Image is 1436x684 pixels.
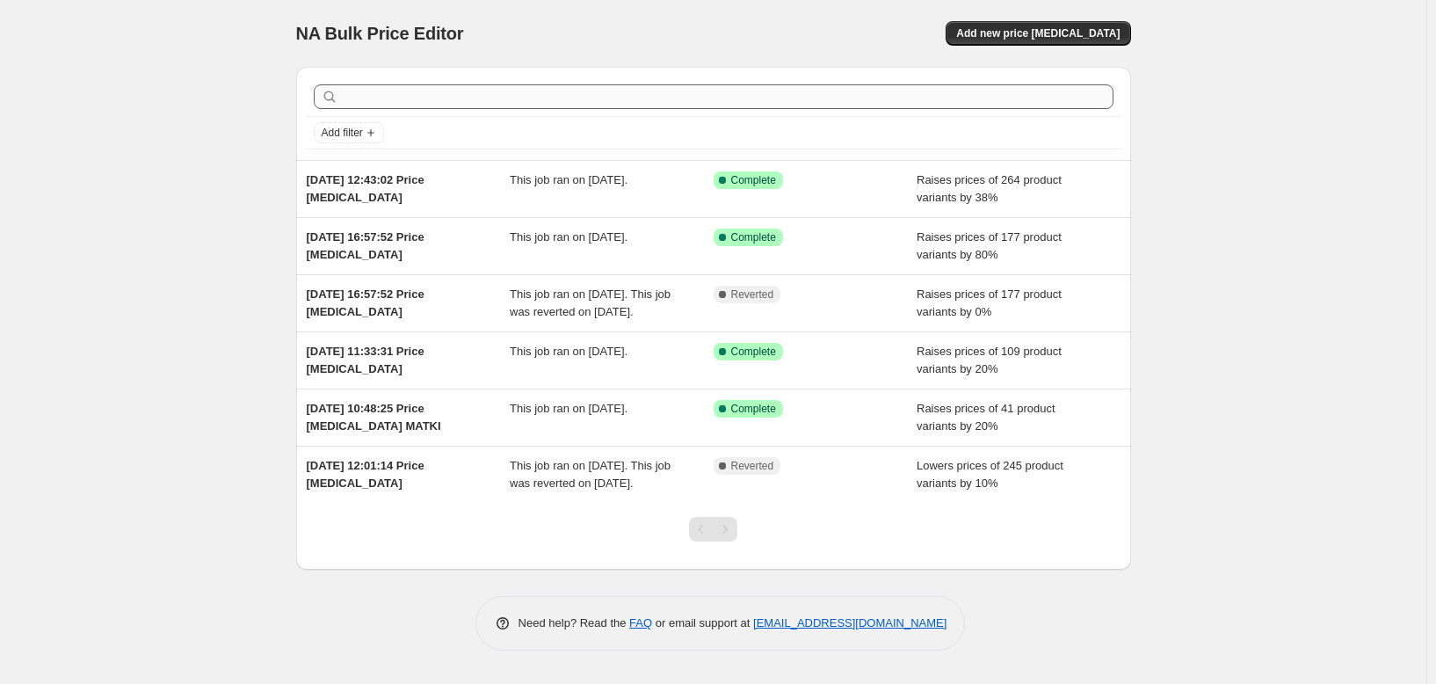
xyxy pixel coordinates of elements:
[731,402,776,416] span: Complete
[956,26,1120,40] span: Add new price [MEDICAL_DATA]
[731,459,774,473] span: Reverted
[322,126,363,140] span: Add filter
[629,616,652,629] a: FAQ
[307,287,424,318] span: [DATE] 16:57:52 Price [MEDICAL_DATA]
[510,402,627,415] span: This job ran on [DATE].
[652,616,753,629] span: or email support at
[314,122,384,143] button: Add filter
[731,230,776,244] span: Complete
[917,402,1055,433] span: Raises prices of 41 product variants by 20%
[731,287,774,302] span: Reverted
[917,173,1062,204] span: Raises prices of 264 product variants by 38%
[296,24,464,43] span: NA Bulk Price Editor
[307,459,424,490] span: [DATE] 12:01:14 Price [MEDICAL_DATA]
[689,517,737,542] nav: Pagination
[510,230,627,244] span: This job ran on [DATE].
[510,173,627,186] span: This job ran on [DATE].
[917,230,1062,261] span: Raises prices of 177 product variants by 80%
[753,616,946,629] a: [EMAIL_ADDRESS][DOMAIN_NAME]
[917,345,1062,375] span: Raises prices of 109 product variants by 20%
[307,173,424,204] span: [DATE] 12:43:02 Price [MEDICAL_DATA]
[917,287,1062,318] span: Raises prices of 177 product variants by 0%
[731,345,776,359] span: Complete
[510,287,671,318] span: This job ran on [DATE]. This job was reverted on [DATE].
[307,230,424,261] span: [DATE] 16:57:52 Price [MEDICAL_DATA]
[307,402,441,433] span: [DATE] 10:48:25 Price [MEDICAL_DATA] MATKI
[731,173,776,187] span: Complete
[510,459,671,490] span: This job ran on [DATE]. This job was reverted on [DATE].
[917,459,1063,490] span: Lowers prices of 245 product variants by 10%
[510,345,627,358] span: This job ran on [DATE].
[946,21,1130,46] button: Add new price [MEDICAL_DATA]
[519,616,630,629] span: Need help? Read the
[307,345,424,375] span: [DATE] 11:33:31 Price [MEDICAL_DATA]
